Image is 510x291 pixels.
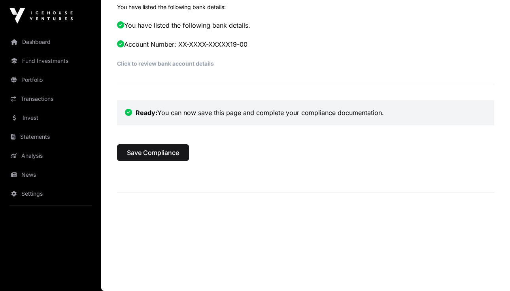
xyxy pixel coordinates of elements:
span: Save Compliance [127,148,179,157]
p: You have listed the following bank details: [117,3,494,11]
a: Click to review bank account details [117,60,214,67]
p: You can now save this page and complete your compliance documentation. [125,108,486,117]
a: Statements [6,128,95,145]
a: Fund Investments [6,52,95,70]
p: You have listed the following bank details. [117,21,494,30]
iframe: Chat Widget [470,253,510,291]
p: Account Number: XX-XXXX-XXXXX19-00 [117,40,494,49]
img: Icehouse Ventures Logo [9,8,73,24]
a: Dashboard [6,33,95,51]
a: Settings [6,185,95,202]
a: Invest [6,109,95,127]
a: News [6,166,95,183]
strong: Ready: [136,109,157,117]
a: Portfolio [6,71,95,89]
a: Transactions [6,90,95,108]
a: Analysis [6,147,95,164]
button: Save Compliance [117,144,189,161]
